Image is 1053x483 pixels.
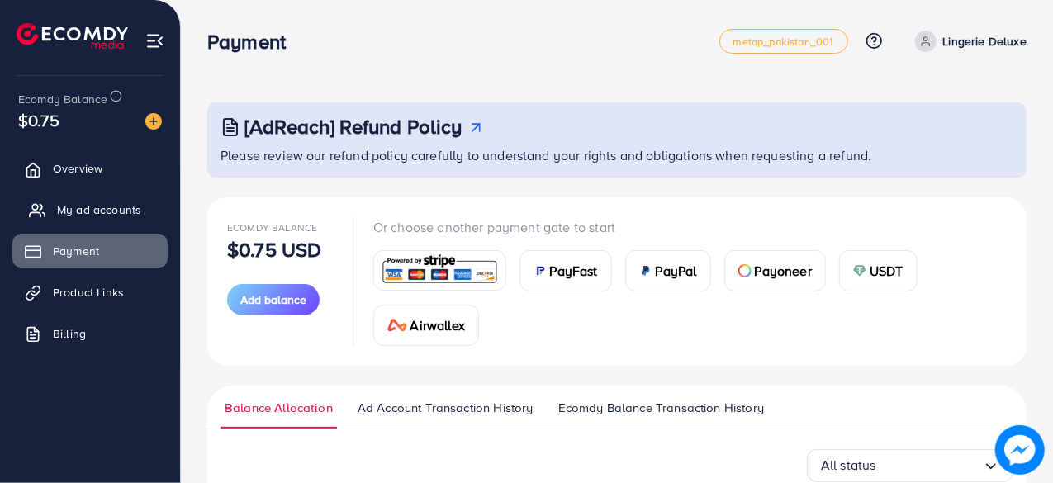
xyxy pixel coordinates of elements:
span: PayFast [550,261,598,281]
button: Add balance [227,284,320,315]
span: All status [821,452,876,478]
p: $0.75 USD [227,239,321,259]
a: cardUSDT [839,250,918,291]
span: Add balance [240,291,306,308]
span: Payoneer [755,261,812,281]
a: cardAirwallex [373,305,479,346]
p: Or choose another payment gate to start [373,217,1007,237]
span: Ecomdy Balance [227,220,317,234]
span: Billing [53,325,86,342]
span: Ad Account Transaction History [358,399,534,417]
a: cardPayPal [625,250,711,291]
img: logo [17,23,128,49]
span: Balance Allocation [225,399,333,417]
span: Overview [53,160,102,177]
img: card [379,253,500,288]
span: Payment [53,243,99,259]
img: image [145,113,162,130]
span: Ecomdy Balance [18,91,107,107]
a: cardPayoneer [724,250,826,291]
span: metap_pakistan_001 [733,36,834,47]
a: Product Links [12,276,168,309]
a: metap_pakistan_001 [719,29,848,54]
a: Overview [12,152,168,185]
a: cardPayFast [519,250,612,291]
input: Search for option [876,452,983,478]
span: Ecomdy Balance Transaction History [558,399,764,417]
a: My ad accounts [12,193,168,226]
h3: Payment [207,30,299,54]
img: card [639,264,652,277]
span: Product Links [53,284,124,301]
img: card [534,264,547,277]
a: Payment [12,234,168,268]
img: card [738,264,752,277]
span: USDT [870,261,904,281]
span: $0.75 [18,108,59,132]
div: Search for option [807,449,1013,482]
p: Lingerie Deluxe [943,31,1027,51]
img: image [998,428,1043,473]
span: My ad accounts [57,201,141,218]
img: card [387,319,407,332]
p: Please review our refund policy carefully to understand your rights and obligations when requesti... [221,145,1017,165]
span: Airwallex [410,315,465,335]
span: PayPal [656,261,697,281]
h3: [AdReach] Refund Policy [244,115,462,139]
img: card [853,264,866,277]
a: card [373,250,506,291]
a: Lingerie Deluxe [908,31,1027,52]
img: menu [145,31,164,50]
a: Billing [12,317,168,350]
